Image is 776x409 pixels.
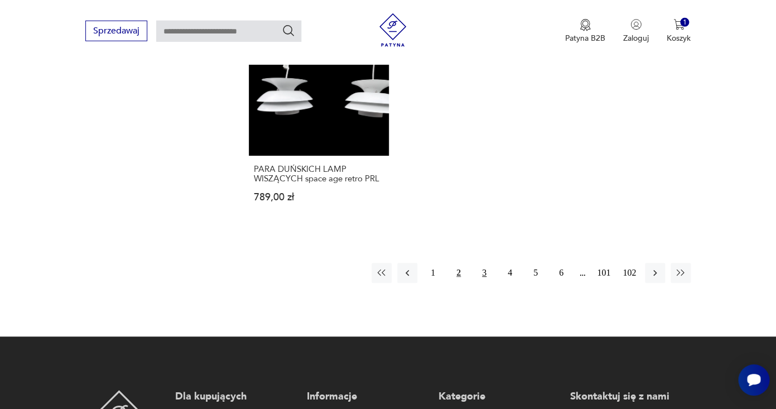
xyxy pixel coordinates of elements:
button: Sprzedawaj [85,21,147,41]
button: 4 [500,263,520,283]
iframe: Smartsupp widget button [738,364,769,396]
button: 2 [449,263,469,283]
h3: PARA DUŃSKICH LAMP WISZĄCYCH space age retro PRL [254,165,384,184]
img: Ikona koszyka [673,19,685,30]
img: Ikona medalu [580,19,591,31]
div: 1 [680,18,690,27]
button: 5 [526,263,546,283]
button: Szukaj [282,24,295,37]
button: 101 [594,263,614,283]
p: Koszyk [667,33,691,44]
a: Ikona medaluPatyna B2B [565,19,605,44]
p: 789,00 zł [254,193,384,202]
a: PARA DUŃSKICH LAMP WISZĄCYCH space age retro PRLPARA DUŃSKICH LAMP WISZĄCYCH space age retro PRL7... [249,16,389,224]
img: Patyna - sklep z meblami i dekoracjami vintage [376,13,409,47]
p: Zaloguj [623,33,649,44]
img: Ikonka użytkownika [630,19,642,30]
p: Skontaktuj się z nami [570,390,691,403]
p: Informacje [307,390,427,403]
a: Sprzedawaj [85,28,147,36]
p: Kategorie [438,390,559,403]
button: Patyna B2B [565,19,605,44]
button: 102 [619,263,639,283]
button: 3 [474,263,494,283]
button: 1Koszyk [667,19,691,44]
p: Patyna B2B [565,33,605,44]
button: Zaloguj [623,19,649,44]
button: 6 [551,263,571,283]
p: Dla kupujących [175,390,296,403]
button: 1 [423,263,443,283]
